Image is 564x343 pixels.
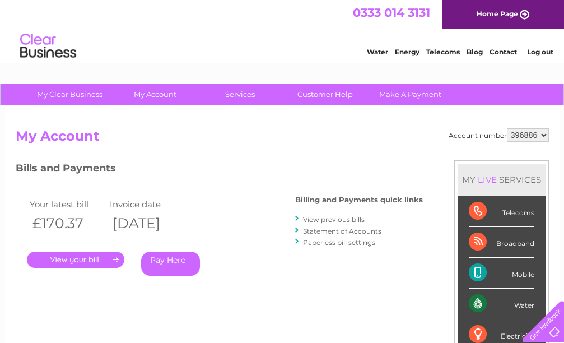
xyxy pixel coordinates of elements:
[20,29,77,63] img: logo.png
[109,84,201,105] a: My Account
[476,174,499,185] div: LIVE
[16,128,549,150] h2: My Account
[490,48,517,56] a: Contact
[16,160,423,180] h3: Bills and Payments
[469,227,534,258] div: Broadband
[527,48,553,56] a: Log out
[469,258,534,289] div: Mobile
[279,84,371,105] a: Customer Help
[24,84,116,105] a: My Clear Business
[303,215,365,224] a: View previous bills
[107,212,188,235] th: [DATE]
[364,84,456,105] a: Make A Payment
[107,197,188,212] td: Invoice date
[469,196,534,227] div: Telecoms
[18,6,547,54] div: Clear Business is a trading name of Verastar Limited (registered in [GEOGRAPHIC_DATA] No. 3667643...
[449,128,549,142] div: Account number
[27,252,124,268] a: .
[367,48,388,56] a: Water
[141,252,200,276] a: Pay Here
[27,212,108,235] th: £170.37
[303,238,375,247] a: Paperless bill settings
[467,48,483,56] a: Blog
[303,227,381,235] a: Statement of Accounts
[353,6,430,20] a: 0333 014 3131
[458,164,546,196] div: MY SERVICES
[194,84,286,105] a: Services
[426,48,460,56] a: Telecoms
[395,48,419,56] a: Energy
[469,289,534,319] div: Water
[295,196,423,204] h4: Billing and Payments quick links
[27,197,108,212] td: Your latest bill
